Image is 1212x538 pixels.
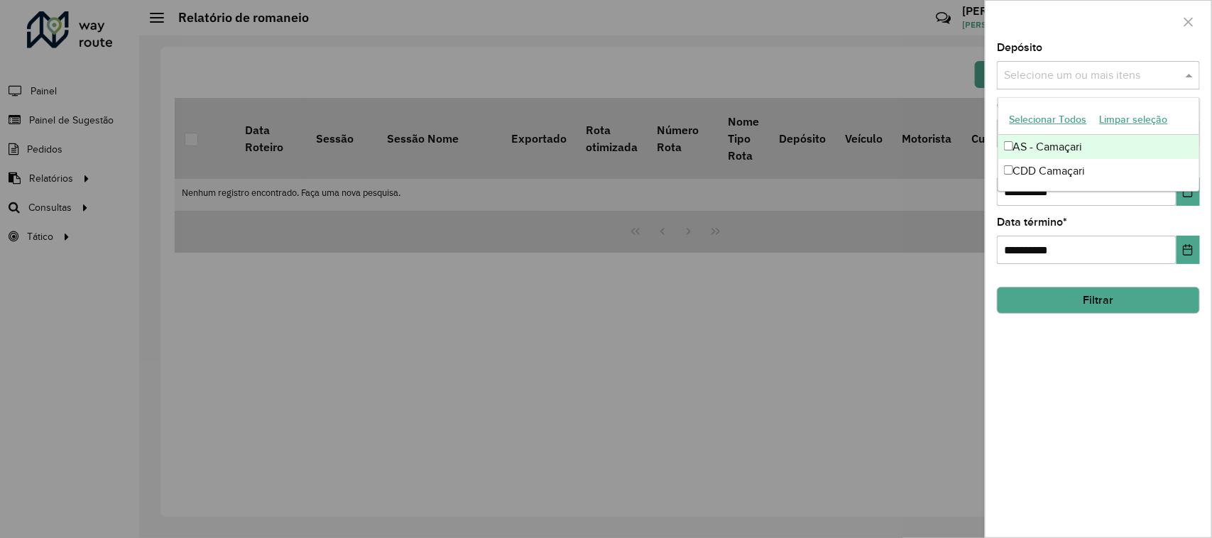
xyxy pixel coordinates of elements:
[998,159,1200,183] div: CDD Camaçari
[998,97,1201,192] ng-dropdown-panel: Options list
[1176,236,1200,264] button: Choose Date
[997,39,1042,56] label: Depósito
[997,97,1092,114] label: Grupo de Depósito
[997,287,1200,314] button: Filtrar
[998,135,1200,159] div: AS - Camaçari
[1176,177,1200,206] button: Choose Date
[1003,109,1093,131] button: Selecionar Todos
[1093,109,1174,131] button: Limpar seleção
[997,214,1067,231] label: Data término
